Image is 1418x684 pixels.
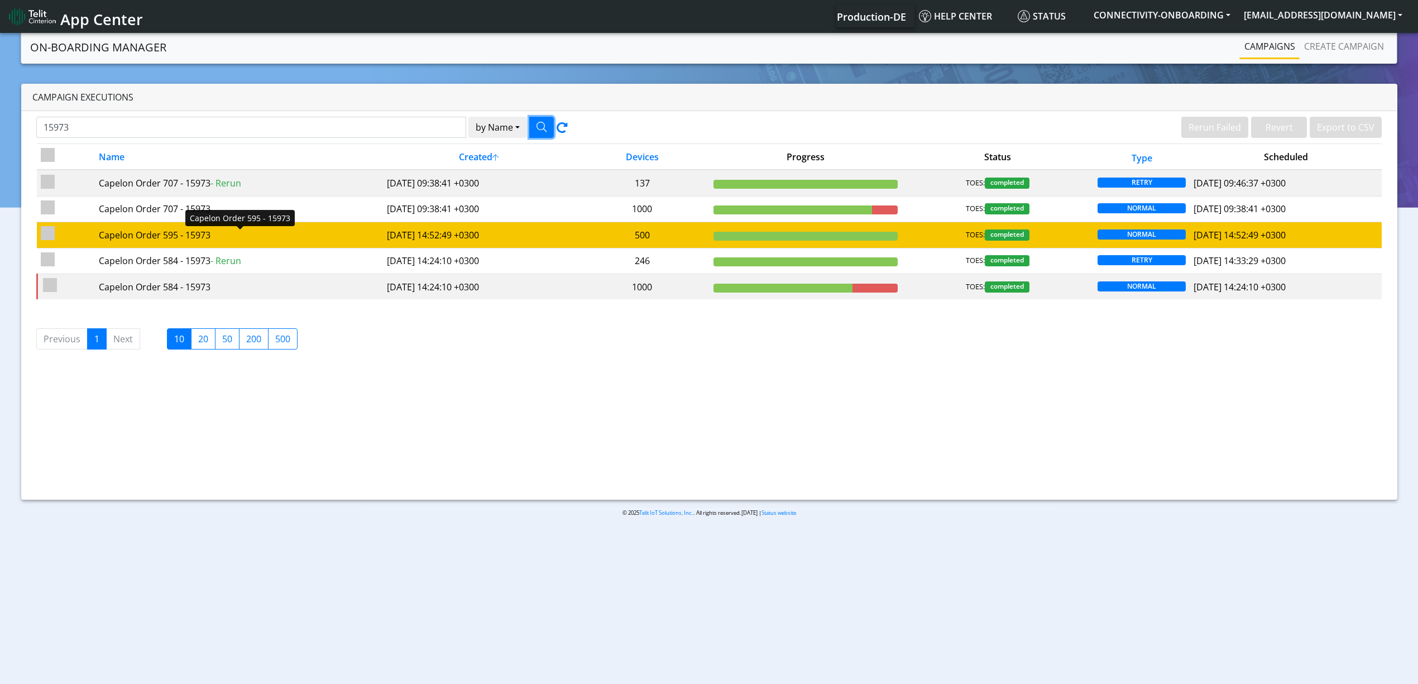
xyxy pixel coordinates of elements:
div: Capelon Order 595 - 15973 [185,210,295,226]
span: [DATE] 14:52:49 +0300 [1194,229,1286,241]
label: 500 [268,328,298,350]
span: App Center [60,9,143,30]
div: Campaign Executions [21,84,1397,111]
button: [EMAIL_ADDRESS][DOMAIN_NAME] [1237,5,1409,25]
td: 137 [575,170,710,196]
a: Status website [761,509,796,516]
span: Production-DE [837,10,906,23]
span: [DATE] 14:33:29 +0300 [1194,255,1286,267]
a: App Center [9,4,141,28]
span: completed [985,178,1029,189]
a: Create campaign [1300,35,1388,58]
span: TOES: [966,178,985,189]
button: CONNECTIVITY-ONBOARDING [1087,5,1237,25]
button: by Name [468,117,527,138]
div: Capelon Order 584 - 15973 [99,254,379,267]
div: Capelon Order 584 - 15973 [99,280,379,294]
label: 50 [215,328,239,350]
th: Created [383,144,575,170]
a: On-Boarding Manager [30,36,166,59]
span: completed [985,255,1029,266]
div: Capelon Order 595 - 15973 [99,228,379,242]
td: [DATE] 09:38:41 +0300 [383,170,575,196]
td: 500 [575,222,710,248]
td: 1000 [575,274,710,299]
span: NORMAL [1098,281,1186,291]
label: 20 [191,328,215,350]
td: [DATE] 14:24:10 +0300 [383,274,575,299]
span: - Rerun [210,177,241,189]
a: Your current platform instance [836,5,906,27]
td: [DATE] 14:52:49 +0300 [383,222,575,248]
label: 10 [167,328,191,350]
th: Status [902,144,1094,170]
td: 1000 [575,196,710,222]
span: Status [1018,10,1066,22]
a: Campaigns [1240,35,1300,58]
input: Search Campaigns [36,117,466,138]
a: Telit IoT Solutions, Inc. [639,509,693,516]
span: RETRY [1098,178,1186,188]
th: Progress [710,144,902,170]
img: logo-telit-cinterion-gw-new.png [9,8,56,26]
div: Capelon Order 707 - 15973 [99,176,379,190]
span: TOES: [966,229,985,241]
span: [DATE] 09:46:37 +0300 [1194,177,1286,189]
td: 246 [575,248,710,274]
span: Help center [919,10,992,22]
span: TOES: [966,255,985,266]
a: Help center [914,5,1013,27]
button: Rerun Failed [1181,117,1248,138]
td: [DATE] 14:24:10 +0300 [383,248,575,274]
img: knowledge.svg [919,10,931,22]
a: Status [1013,5,1087,27]
p: © 2025 . All rights reserved.[DATE] | [363,509,1055,517]
span: RETRY [1098,255,1186,265]
label: 200 [239,328,269,350]
button: Export to CSV [1310,117,1382,138]
span: NORMAL [1098,203,1186,213]
span: TOES: [966,281,985,293]
th: Scheduled [1190,144,1382,170]
span: [DATE] 14:24:10 +0300 [1194,281,1286,293]
td: [DATE] 09:38:41 +0300 [383,196,575,222]
th: Name [94,144,382,170]
button: Revert [1251,117,1307,138]
img: status.svg [1018,10,1030,22]
div: Capelon Order 707 - 15973 [99,202,379,216]
th: Devices [575,144,710,170]
span: NORMAL [1098,229,1186,240]
span: [DATE] 09:38:41 +0300 [1194,203,1286,215]
a: 1 [87,328,107,350]
span: - Rerun [210,255,241,267]
span: completed [985,203,1029,214]
span: completed [985,281,1029,293]
span: TOES: [966,203,985,214]
span: completed [985,229,1029,241]
th: Type [1094,144,1190,170]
